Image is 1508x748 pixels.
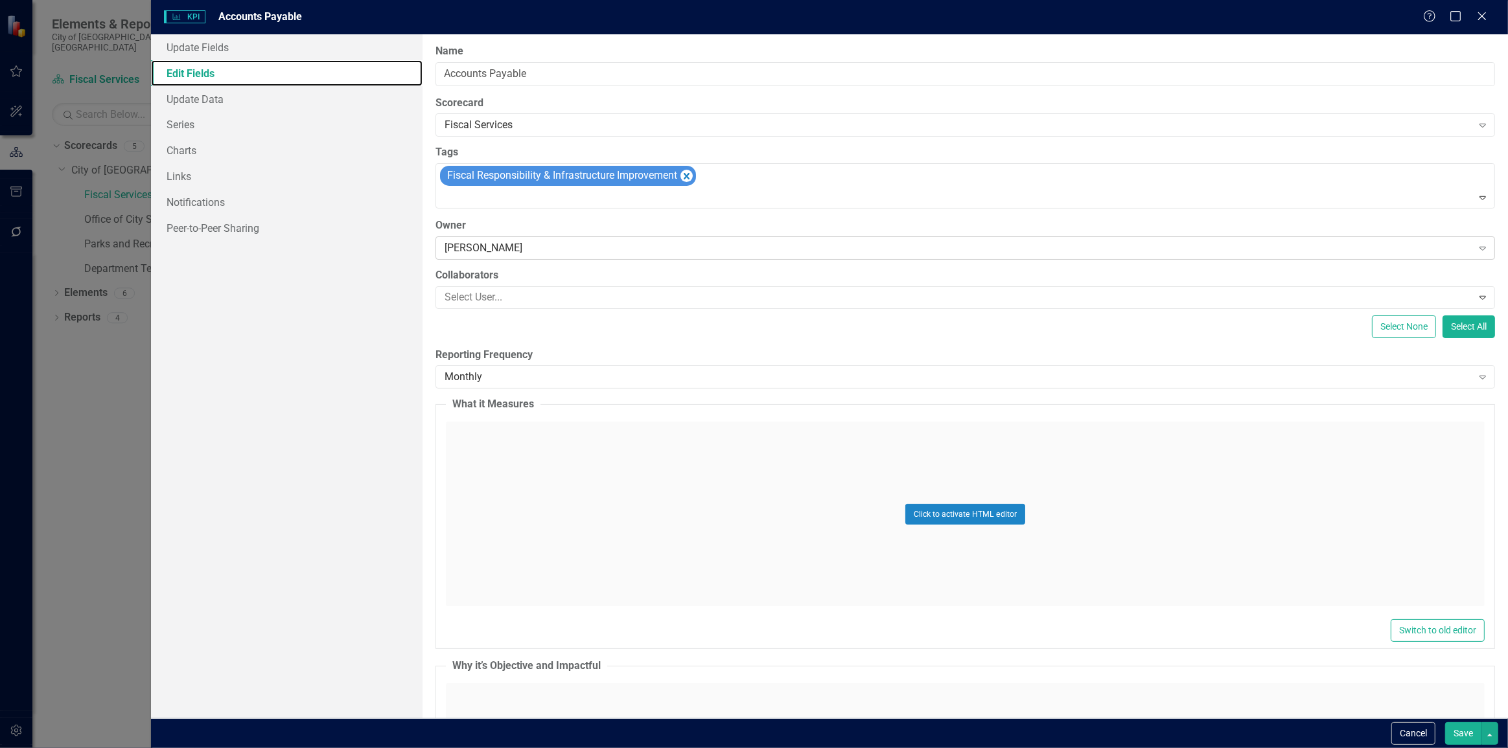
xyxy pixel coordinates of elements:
a: Peer-to-Peer Sharing [151,215,423,241]
label: Owner [435,218,1495,233]
a: Series [151,111,423,137]
label: Tags [435,145,1495,160]
a: Links [151,163,423,189]
legend: Why it’s Objective and Impactful [446,659,607,674]
span: KPI [164,10,205,23]
input: KPI Name [435,62,1495,86]
div: [PERSON_NAME] [445,240,1472,255]
label: Collaborators [435,268,1495,283]
button: Select All [1443,315,1495,338]
label: Name [435,44,1495,59]
a: Update Data [151,86,423,112]
label: Scorecard [435,96,1495,111]
a: Charts [151,137,423,163]
a: Notifications [151,189,423,215]
a: Edit Fields [151,60,423,86]
label: Reporting Frequency [435,348,1495,363]
button: Switch to old editor [1391,619,1485,642]
button: Save [1445,722,1481,745]
span: Fiscal Responsibility & Infrastructure Improvement [447,169,677,181]
button: Cancel [1391,722,1435,745]
div: Remove [object Object] [680,170,693,182]
div: Monthly [445,370,1472,385]
span: Accounts Payable [218,10,302,23]
div: Fiscal Services [445,118,1472,133]
legend: What it Measures [446,397,540,412]
a: Update Fields [151,34,423,60]
button: Select None [1372,315,1436,338]
button: Click to activate HTML editor [905,504,1025,525]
